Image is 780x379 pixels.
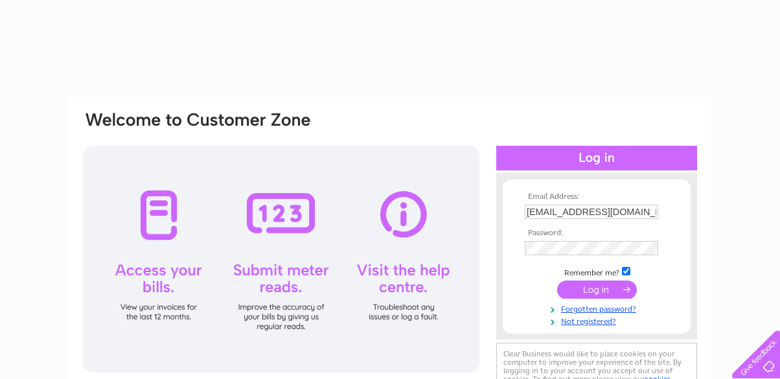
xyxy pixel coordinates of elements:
[557,281,637,299] input: Submit
[525,314,672,327] a: Not registered?
[522,265,672,278] td: Remember me?
[522,192,672,201] th: Email Address:
[525,302,672,314] a: Forgotten password?
[522,229,672,238] th: Password:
